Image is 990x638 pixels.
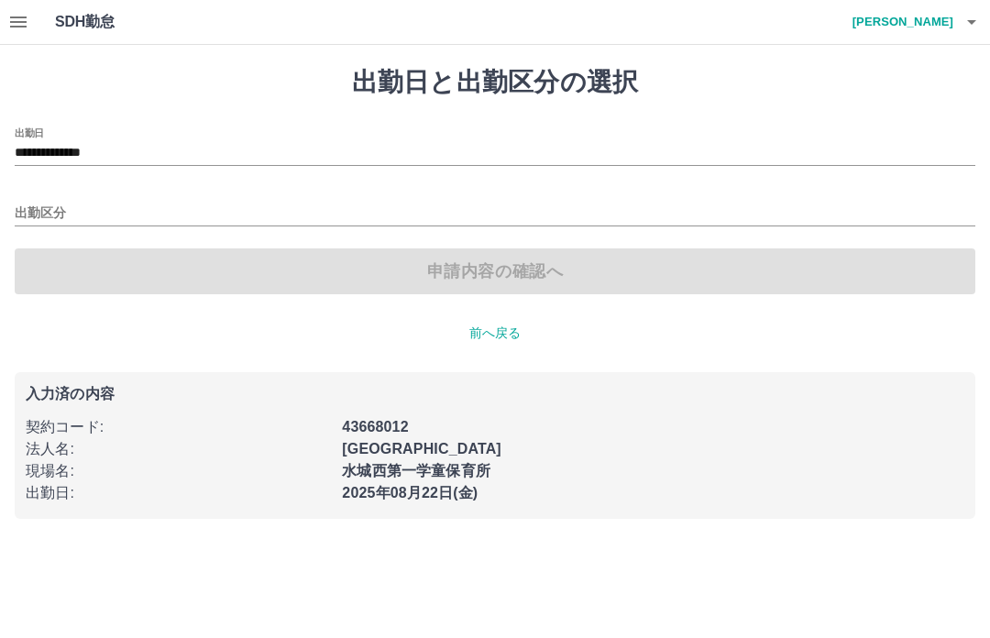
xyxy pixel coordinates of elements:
[26,438,331,460] p: 法人名 :
[342,441,501,456] b: [GEOGRAPHIC_DATA]
[15,67,975,98] h1: 出勤日と出勤区分の選択
[342,463,490,478] b: 水城西第一学童保育所
[26,482,331,504] p: 出勤日 :
[15,324,975,343] p: 前へ戻る
[342,419,408,434] b: 43668012
[26,460,331,482] p: 現場名 :
[342,485,478,500] b: 2025年08月22日(金)
[15,126,44,139] label: 出勤日
[26,416,331,438] p: 契約コード :
[26,387,964,401] p: 入力済の内容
